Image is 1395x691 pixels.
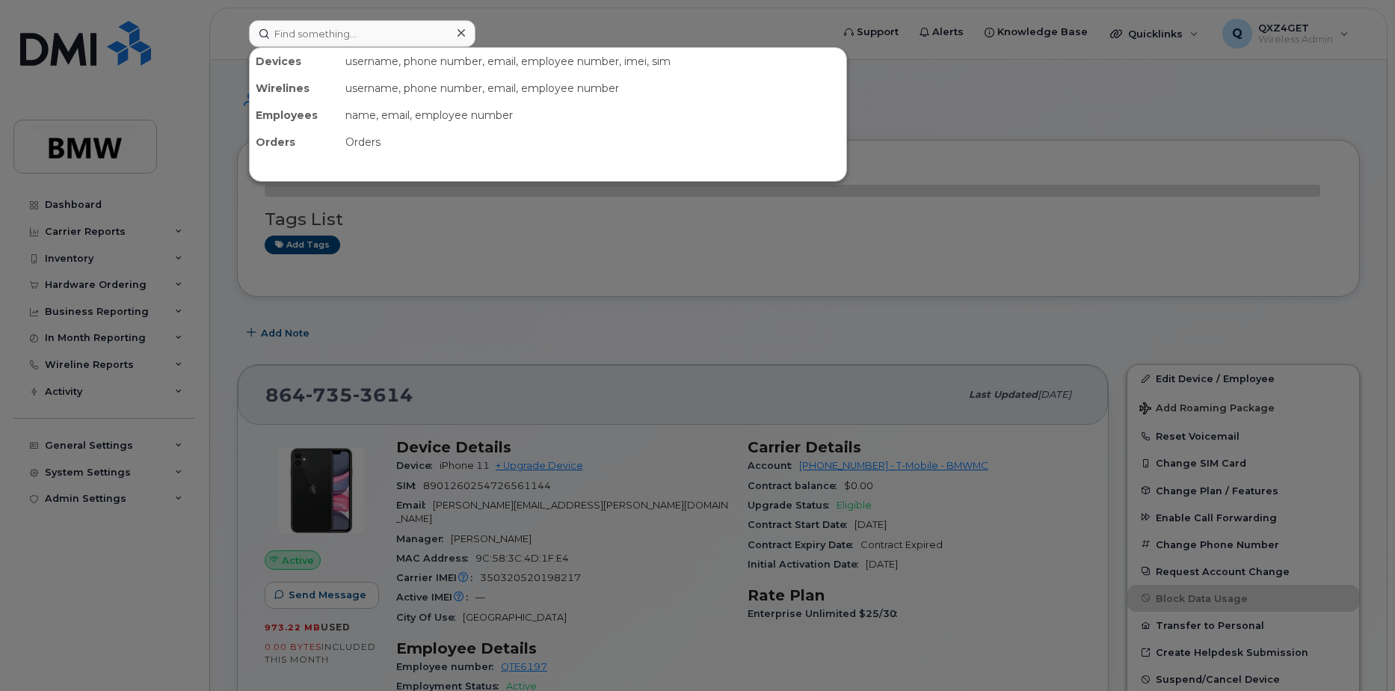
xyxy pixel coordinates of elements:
[250,75,339,102] div: Wirelines
[339,102,846,129] div: name, email, employee number
[339,129,846,156] div: Orders
[250,48,339,75] div: Devices
[339,75,846,102] div: username, phone number, email, employee number
[250,129,339,156] div: Orders
[339,48,846,75] div: username, phone number, email, employee number, imei, sim
[250,102,339,129] div: Employees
